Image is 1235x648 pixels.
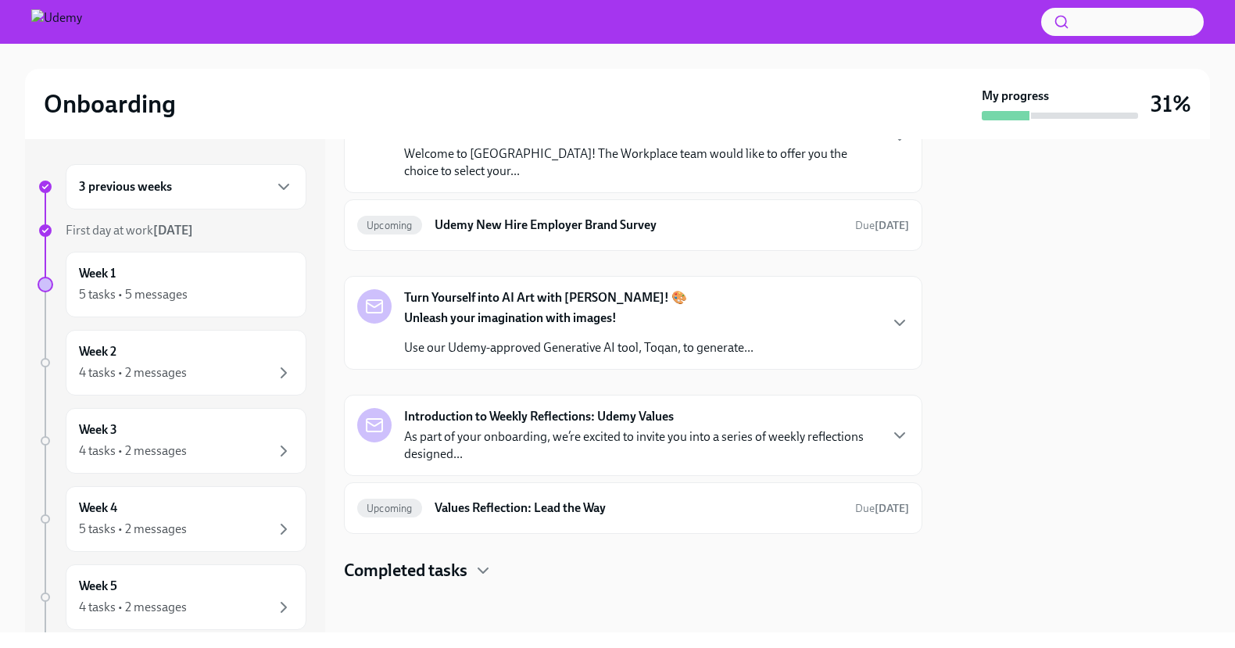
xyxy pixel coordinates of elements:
[31,9,82,34] img: Udemy
[38,564,306,630] a: Week 54 tasks • 2 messages
[404,310,617,325] strong: Unleash your imagination with images!
[79,578,117,595] h6: Week 5
[855,219,909,232] span: Due
[44,88,176,120] h2: Onboarding
[344,559,922,582] div: Completed tasks
[855,501,909,516] span: August 18th, 2025 10:00
[79,442,187,460] div: 4 tasks • 2 messages
[404,339,754,356] p: Use our Udemy-approved Generative AI tool, Toqan, to generate...
[357,220,422,231] span: Upcoming
[38,222,306,239] a: First day at work[DATE]
[404,428,878,463] p: As part of your onboarding, we’re excited to invite you into a series of weekly reflections desig...
[435,217,843,234] h6: Udemy New Hire Employer Brand Survey
[982,88,1049,105] strong: My progress
[38,330,306,396] a: Week 24 tasks • 2 messages
[66,223,193,238] span: First day at work
[38,408,306,474] a: Week 34 tasks • 2 messages
[153,223,193,238] strong: [DATE]
[79,343,116,360] h6: Week 2
[357,213,909,238] a: UpcomingUdemy New Hire Employer Brand SurveyDue[DATE]
[357,503,422,514] span: Upcoming
[344,559,467,582] h4: Completed tasks
[79,599,187,616] div: 4 tasks • 2 messages
[66,164,306,209] div: 3 previous weeks
[79,521,187,538] div: 5 tasks • 2 messages
[404,145,878,180] p: Welcome to [GEOGRAPHIC_DATA]! The Workplace team would like to offer you the choice to select you...
[79,364,187,381] div: 4 tasks • 2 messages
[38,486,306,552] a: Week 45 tasks • 2 messages
[79,286,188,303] div: 5 tasks • 5 messages
[79,421,117,439] h6: Week 3
[79,178,172,195] h6: 3 previous weeks
[357,496,909,521] a: UpcomingValues Reflection: Lead the WayDue[DATE]
[855,218,909,233] span: August 16th, 2025 10:00
[1151,90,1191,118] h3: 31%
[855,502,909,515] span: Due
[404,408,674,425] strong: Introduction to Weekly Reflections: Udemy Values
[435,499,843,517] h6: Values Reflection: Lead the Way
[38,252,306,317] a: Week 15 tasks • 5 messages
[875,502,909,515] strong: [DATE]
[79,499,117,517] h6: Week 4
[875,219,909,232] strong: [DATE]
[404,289,687,306] strong: Turn Yourself into AI Art with [PERSON_NAME]! 🎨
[79,265,116,282] h6: Week 1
